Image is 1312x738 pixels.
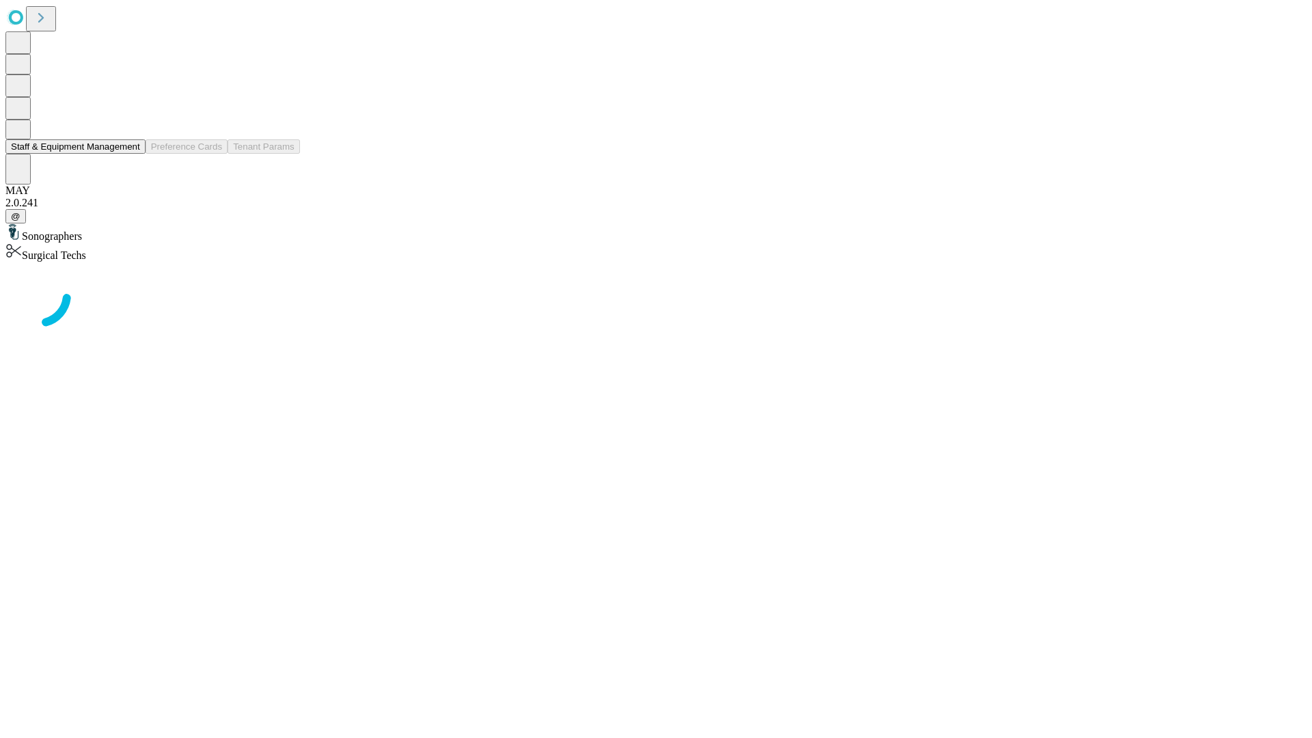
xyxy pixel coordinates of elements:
[5,223,1307,243] div: Sonographers
[11,211,20,221] span: @
[5,209,26,223] button: @
[5,197,1307,209] div: 2.0.241
[5,184,1307,197] div: MAY
[5,139,146,154] button: Staff & Equipment Management
[146,139,228,154] button: Preference Cards
[5,243,1307,262] div: Surgical Techs
[228,139,300,154] button: Tenant Params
